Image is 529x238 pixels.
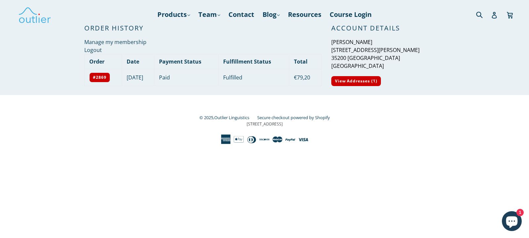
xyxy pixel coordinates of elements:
a: Products [154,9,193,21]
p: [STREET_ADDRESS] [84,121,445,127]
td: Paid [154,69,218,86]
inbox-online-store-chat: Shopify online store chat [500,211,524,233]
td: Fulfilled [218,69,289,86]
th: Order [85,54,122,69]
a: Contact [225,9,258,21]
a: Logout [84,46,102,54]
input: Search [474,8,493,21]
a: Resources [285,9,325,21]
a: Secure checkout powered by Shopify [257,115,330,120]
small: © 2025, [199,115,256,120]
a: Blog [259,9,283,21]
a: View Addresses (1) [331,76,381,86]
img: Outlier Linguistics [18,5,51,24]
h2: Order History [84,24,321,32]
td: [DATE] [122,69,154,86]
td: €79,20 [289,69,321,86]
p: [PERSON_NAME] [STREET_ADDRESS][PERSON_NAME] 35200 [GEOGRAPHIC_DATA] [GEOGRAPHIC_DATA] [331,38,445,70]
th: Payment Status [154,54,218,69]
a: #2869 [89,72,110,82]
a: Outlier Linguistics [214,115,249,120]
th: Total [289,54,321,69]
h2: Account Details [331,24,445,32]
a: Team [195,9,224,21]
th: Fulfillment Status [218,54,289,69]
th: Date [122,54,154,69]
a: Manage my membership [84,38,146,46]
a: Course Login [326,9,375,21]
